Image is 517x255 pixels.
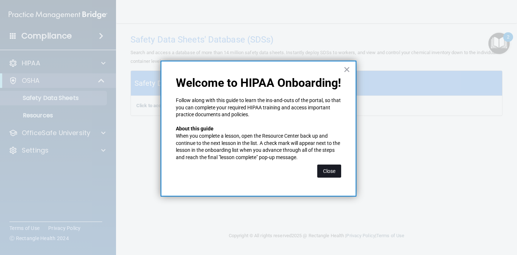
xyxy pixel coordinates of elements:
p: When you complete a lesson, open the Resource Center back up and continue to the next lesson in t... [176,133,341,161]
button: Close [343,64,350,75]
button: Close [317,165,341,178]
strong: About this guide [176,126,214,131]
p: Follow along with this guide to learn the ins-and-outs of the portal, so that you can complete yo... [176,97,341,118]
p: Welcome to HIPAA Onboarding! [176,76,341,90]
